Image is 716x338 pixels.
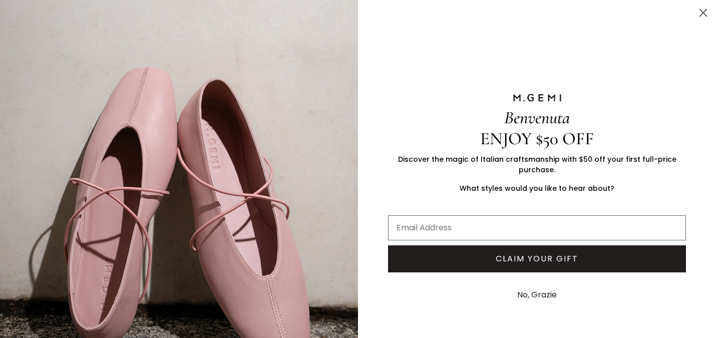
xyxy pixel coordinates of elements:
[512,93,562,102] img: M.GEMI
[388,245,686,272] button: CLAIM YOUR GIFT
[398,154,676,175] span: Discover the magic of Italian craftsmanship with $50 off your first full-price purchase.
[388,215,686,240] input: Email Address
[460,183,614,193] span: What styles would you like to hear about?
[694,4,712,22] button: Close dialog
[504,107,570,128] span: Benvenuta
[512,282,562,307] button: No, Grazie
[480,128,594,149] span: ENJOY $50 OFF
